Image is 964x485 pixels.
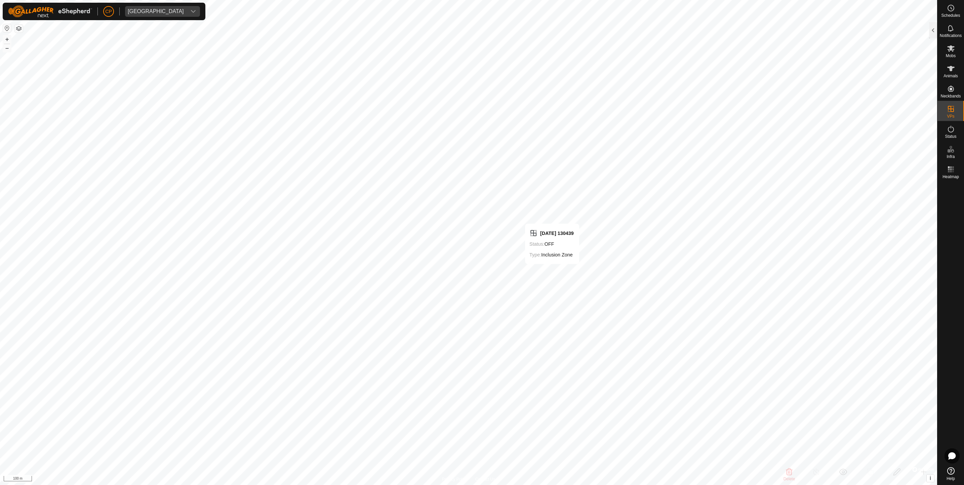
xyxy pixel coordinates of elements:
a: Help [937,464,964,483]
img: Gallagher Logo [8,5,92,17]
span: Mobs [946,54,956,58]
button: + [3,35,11,43]
div: [GEOGRAPHIC_DATA] [128,9,184,14]
div: dropdown trigger [187,6,200,17]
span: Help [947,477,955,481]
a: Privacy Policy [442,476,467,482]
label: Type: [529,252,541,257]
span: Status [945,134,956,138]
span: Schedules [941,13,960,17]
span: Animals [943,74,958,78]
button: i [927,475,934,482]
div: Inclusion Zone [529,251,574,259]
span: Manbulloo Station [125,6,187,17]
button: – [3,44,11,52]
span: Infra [947,155,955,159]
span: i [930,475,931,481]
span: Heatmap [942,175,959,179]
span: CP [105,8,112,15]
div: OFF [529,240,574,248]
button: Reset Map [3,24,11,32]
a: Contact Us [475,476,495,482]
label: Status: [529,241,545,247]
span: VPs [947,114,954,118]
div: [DATE] 130439 [529,229,574,237]
span: Notifications [940,34,962,38]
span: Neckbands [940,94,961,98]
button: Map Layers [15,25,23,33]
